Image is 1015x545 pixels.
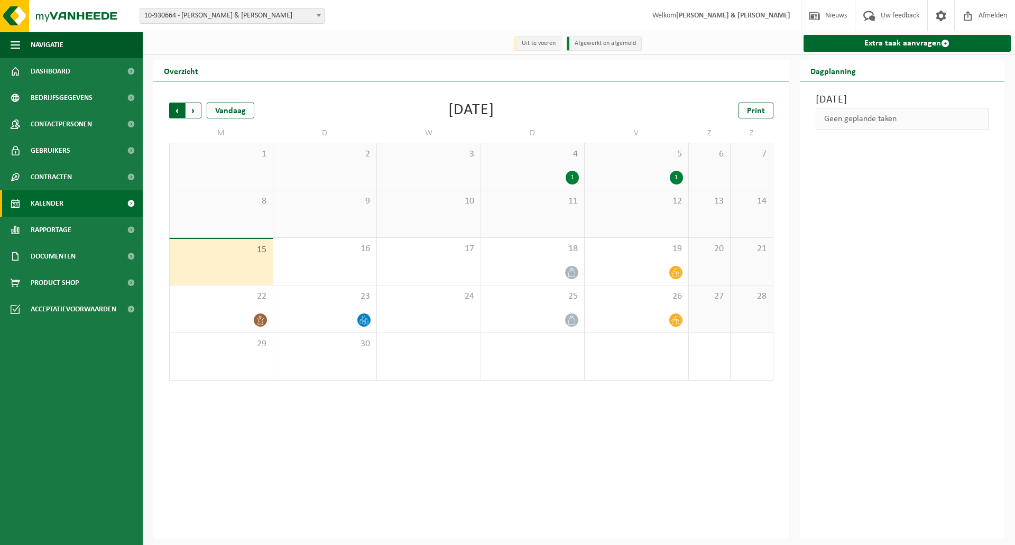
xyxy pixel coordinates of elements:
[800,60,866,81] h2: Dagplanning
[175,149,267,160] span: 1
[140,8,325,24] span: 10-930664 - VAN DEN BOSCH & VAN RANST - SCHOTEN
[736,291,767,302] span: 28
[31,243,76,270] span: Documenten
[169,103,185,118] span: Vorige
[736,243,767,255] span: 21
[689,124,731,143] td: Z
[567,36,642,51] li: Afgewerkt en afgemeld
[736,149,767,160] span: 7
[31,58,70,85] span: Dashboard
[382,196,475,207] span: 10
[279,149,372,160] span: 2
[514,36,561,51] li: Uit te voeren
[382,149,475,160] span: 3
[279,196,372,207] span: 9
[590,149,683,160] span: 5
[486,243,579,255] span: 18
[279,291,372,302] span: 23
[816,108,989,130] div: Geen geplande taken
[382,243,475,255] span: 17
[481,124,585,143] td: D
[590,243,683,255] span: 19
[448,103,494,118] div: [DATE]
[731,124,773,143] td: Z
[31,296,116,322] span: Acceptatievoorwaarden
[590,291,683,302] span: 26
[207,103,254,118] div: Vandaag
[676,12,790,20] strong: [PERSON_NAME] & [PERSON_NAME]
[175,196,267,207] span: 8
[486,291,579,302] span: 25
[694,291,725,302] span: 27
[31,270,79,296] span: Product Shop
[382,291,475,302] span: 24
[31,190,63,217] span: Kalender
[747,107,765,115] span: Print
[153,60,209,81] h2: Overzicht
[694,149,725,160] span: 6
[590,196,683,207] span: 12
[670,171,683,184] div: 1
[31,164,72,190] span: Contracten
[273,124,377,143] td: D
[186,103,201,118] span: Volgende
[694,196,725,207] span: 13
[31,137,70,164] span: Gebruikers
[140,8,324,23] span: 10-930664 - VAN DEN BOSCH & VAN RANST - SCHOTEN
[739,103,773,118] a: Print
[175,244,267,256] span: 15
[804,35,1011,52] a: Extra taak aanvragen
[585,124,689,143] td: V
[566,171,579,184] div: 1
[486,196,579,207] span: 11
[31,32,63,58] span: Navigatie
[175,291,267,302] span: 22
[377,124,481,143] td: W
[175,338,267,350] span: 29
[736,196,767,207] span: 14
[31,111,92,137] span: Contactpersonen
[279,338,372,350] span: 30
[279,243,372,255] span: 16
[694,243,725,255] span: 20
[816,92,989,108] h3: [DATE]
[486,149,579,160] span: 4
[169,124,273,143] td: M
[31,85,93,111] span: Bedrijfsgegevens
[31,217,71,243] span: Rapportage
